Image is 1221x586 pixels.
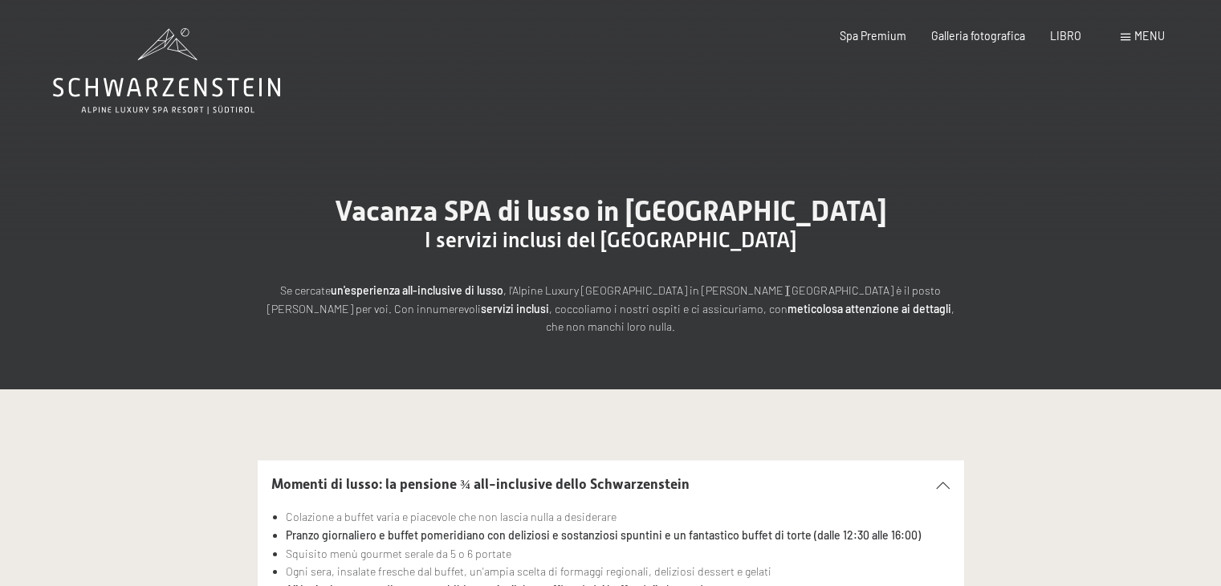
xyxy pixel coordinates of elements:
a: Spa Premium [840,29,906,43]
font: Momenti di lusso: la pensione ¾ all-inclusive dello Schwarzenstein [271,476,690,492]
font: un'esperienza all-inclusive di lusso [331,283,503,297]
font: Se cercate [280,283,331,297]
a: Galleria fotografica [931,29,1025,43]
font: Ogni sera, insalate fresche dal buffet, un'ampia scelta di formaggi regionali, deliziosi dessert ... [286,564,771,578]
font: I servizi inclusi del [GEOGRAPHIC_DATA] [425,228,796,252]
font: Vacanza SPA di lusso in [GEOGRAPHIC_DATA] [335,194,887,227]
font: meticolosa attenzione ai dettagli [788,302,951,315]
font: servizi inclusi [481,302,549,315]
font: Colazione a buffet varia e piacevole che non lascia nulla a desiderare [286,510,617,523]
a: LIBRO [1050,29,1081,43]
font: Pranzo giornaliero e buffet pomeridiano con deliziosi e sostanziosi spuntini e un fantastico buff... [286,528,921,542]
font: Squisito menù gourmet serale da 5 o 6 portate [286,547,511,560]
font: , l'Alpine Luxury [GEOGRAPHIC_DATA] in [PERSON_NAME][GEOGRAPHIC_DATA] è il posto [PERSON_NAME] pe... [267,283,942,315]
font: menu [1134,29,1165,43]
font: , coccoliamo i nostri ospiti e ci assicuriamo, con [549,302,788,315]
